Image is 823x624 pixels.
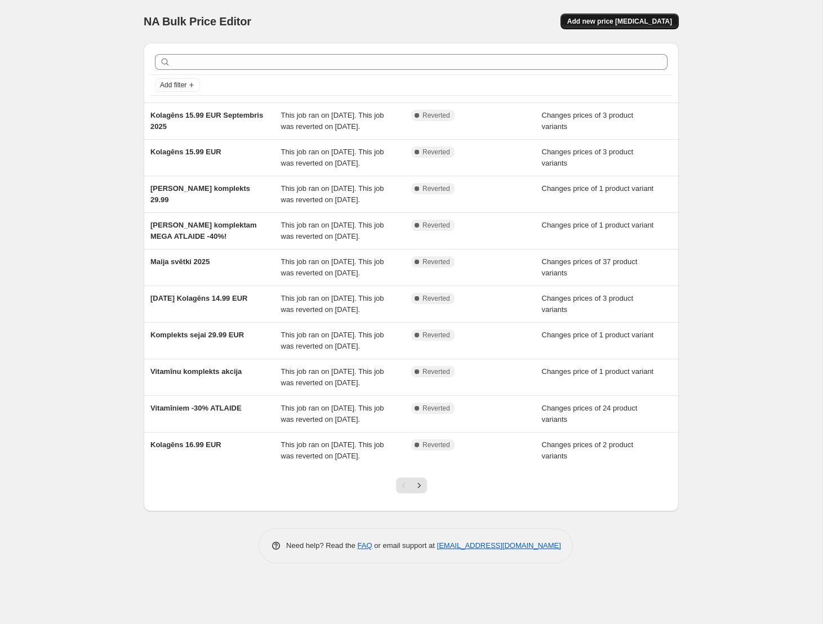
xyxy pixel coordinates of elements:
[542,367,654,376] span: Changes price of 1 product variant
[281,148,384,167] span: This job ran on [DATE]. This job was reverted on [DATE].
[542,331,654,339] span: Changes price of 1 product variant
[542,440,634,460] span: Changes prices of 2 product variants
[411,478,427,493] button: Next
[281,294,384,314] span: This job ran on [DATE]. This job was reverted on [DATE].
[542,257,638,277] span: Changes prices of 37 product variants
[567,17,672,26] span: Add new price [MEDICAL_DATA]
[150,184,250,204] span: [PERSON_NAME] komplekts 29.99
[542,184,654,193] span: Changes price of 1 product variant
[150,367,242,376] span: Vitamīnu komplekts akcija
[144,15,251,28] span: NA Bulk Price Editor
[422,257,450,266] span: Reverted
[281,367,384,387] span: This job ran on [DATE]. This job was reverted on [DATE].
[281,111,384,131] span: This job ran on [DATE]. This job was reverted on [DATE].
[281,221,384,240] span: This job ran on [DATE]. This job was reverted on [DATE].
[150,111,263,131] span: Kolagēns 15.99 EUR Septembris 2025
[422,331,450,340] span: Reverted
[281,331,384,350] span: This job ran on [DATE]. This job was reverted on [DATE].
[281,404,384,424] span: This job ran on [DATE]. This job was reverted on [DATE].
[155,78,200,92] button: Add filter
[281,440,384,460] span: This job ran on [DATE]. This job was reverted on [DATE].
[542,294,634,314] span: Changes prices of 3 product variants
[150,440,221,449] span: Kolagēns 16.99 EUR
[422,404,450,413] span: Reverted
[422,111,450,120] span: Reverted
[542,148,634,167] span: Changes prices of 3 product variants
[150,294,247,302] span: [DATE] Kolagēns 14.99 EUR
[422,184,450,193] span: Reverted
[422,440,450,449] span: Reverted
[422,221,450,230] span: Reverted
[150,331,244,339] span: Komplekts sejai 29.99 EUR
[160,81,186,90] span: Add filter
[396,478,427,493] nav: Pagination
[560,14,679,29] button: Add new price [MEDICAL_DATA]
[281,184,384,204] span: This job ran on [DATE]. This job was reverted on [DATE].
[358,541,372,550] a: FAQ
[437,541,561,550] a: [EMAIL_ADDRESS][DOMAIN_NAME]
[286,541,358,550] span: Need help? Read the
[372,541,437,550] span: or email support at
[150,221,257,240] span: [PERSON_NAME] komplektam MEGA ATLAIDE -40%!
[542,111,634,131] span: Changes prices of 3 product variants
[422,367,450,376] span: Reverted
[150,148,221,156] span: Kolagēns 15.99 EUR
[281,257,384,277] span: This job ran on [DATE]. This job was reverted on [DATE].
[150,257,210,266] span: Maija svētki 2025
[542,221,654,229] span: Changes price of 1 product variant
[150,404,242,412] span: Vitamīniem -30% ATLAIDE
[422,294,450,303] span: Reverted
[422,148,450,157] span: Reverted
[542,404,638,424] span: Changes prices of 24 product variants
